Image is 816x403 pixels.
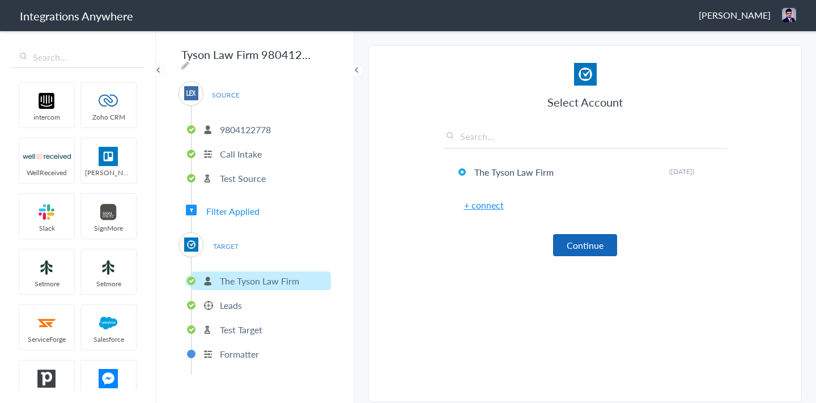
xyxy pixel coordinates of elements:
[81,168,136,177] span: [PERSON_NAME]
[220,323,262,336] p: Test Target
[23,258,71,277] img: setmoreNew.jpg
[19,279,74,289] span: Setmore
[220,123,271,136] p: 9804122778
[206,205,260,218] span: Filter Applied
[84,313,133,333] img: salesforce-logo.svg
[81,223,136,233] span: SignMore
[220,172,266,185] p: Test Source
[23,313,71,333] img: serviceforge-icon.png
[11,46,144,68] input: Search...
[81,112,136,122] span: Zoho CRM
[19,334,74,344] span: ServiceForge
[84,258,133,277] img: setmoreNew.jpg
[184,86,198,100] img: lex-app-logo.svg
[782,8,796,22] img: 6cb3bdef-2cb1-4bb6-a8e6-7bc585f3ab5e.jpeg
[19,168,74,177] span: WellReceived
[84,91,133,111] img: zoho-logo.svg
[574,63,597,86] img: Clio.jpg
[84,202,133,222] img: signmore-logo.png
[23,202,71,222] img: slack-logo.svg
[444,94,727,110] h3: Select Account
[669,167,694,176] span: ([DATE])
[220,347,259,360] p: Formatter
[220,299,242,312] p: Leads
[81,279,136,289] span: Setmore
[184,237,198,252] img: Clio.jpg
[84,147,133,166] img: trello.png
[464,198,504,211] a: + connect
[81,390,136,400] span: Messenger
[20,8,133,24] h1: Integrations Anywhere
[220,147,262,160] p: Call Intake
[204,87,247,103] span: SOURCE
[19,223,74,233] span: Slack
[23,91,71,111] img: intercom-logo.svg
[204,239,247,254] span: TARGET
[699,9,771,22] span: [PERSON_NAME]
[553,234,617,256] button: Continue
[220,274,299,287] p: The Tyson Law Firm
[23,147,71,166] img: wr-logo.svg
[19,112,74,122] span: intercom
[19,390,74,400] span: Pipedrive
[23,369,71,388] img: pipedrive.png
[81,334,136,344] span: Salesforce
[444,130,727,149] input: Search...
[84,369,133,388] img: FBM.png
